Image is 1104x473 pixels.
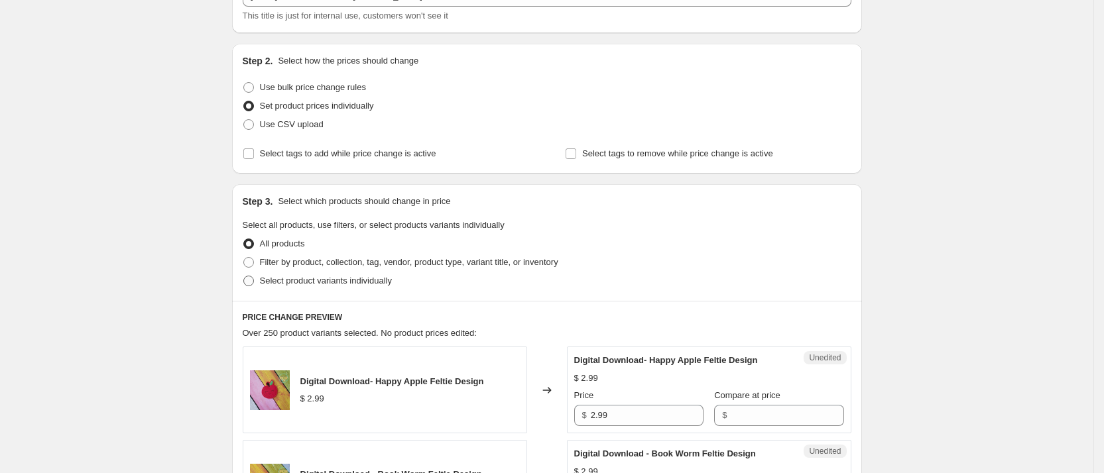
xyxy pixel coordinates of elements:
[260,276,392,286] span: Select product variants individually
[574,448,756,458] span: Digital Download - Book Worm Feltie Design
[260,257,558,267] span: Filter by product, collection, tag, vendor, product type, variant title, or inventory
[243,328,477,338] span: Over 250 product variants selected. No product prices edited:
[260,238,305,248] span: All products
[278,195,450,208] p: Select which products should change in price
[278,54,418,68] p: Select how the prices should change
[243,11,448,21] span: This title is just for internal use, customers won't see it
[243,195,273,208] h2: Step 3.
[260,148,436,158] span: Select tags to add while price change is active
[243,312,851,323] h6: PRICE CHANGE PREVIEW
[582,410,587,420] span: $
[714,390,780,400] span: Compare at price
[300,392,324,405] div: $ 2.99
[300,376,484,386] span: Digital Download- Happy Apple Feltie Design
[722,410,727,420] span: $
[582,148,773,158] span: Select tags to remove while price change is active
[243,54,273,68] h2: Step 2.
[260,119,324,129] span: Use CSV upload
[250,370,290,410] img: 0703ae3b8f89cffc4dbb073bfff7d1b9_80x.jpeg
[260,101,374,111] span: Set product prices individually
[809,446,841,456] span: Unedited
[243,220,505,230] span: Select all products, use filters, or select products variants individually
[574,372,598,385] div: $ 2.99
[260,82,366,92] span: Use bulk price change rules
[574,390,594,400] span: Price
[809,352,841,363] span: Unedited
[574,355,758,365] span: Digital Download- Happy Apple Feltie Design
